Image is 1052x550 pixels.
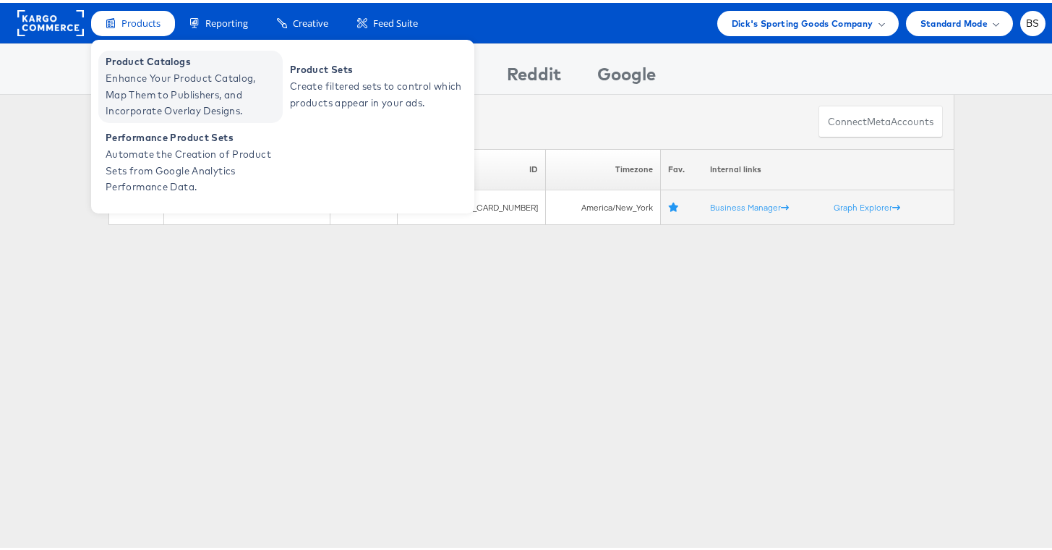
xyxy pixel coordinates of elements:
div: Google [597,59,656,91]
span: Feed Suite [373,14,418,27]
span: Reporting [205,14,248,27]
span: meta [867,112,891,126]
span: Create filtered sets to control which products appear in your ads. [290,75,463,109]
span: Performance Product Sets [106,127,279,143]
span: Enhance Your Product Catalog, Map Them to Publishers, and Incorporate Overlay Designs. [106,67,279,117]
td: America/New_York [545,187,661,222]
a: Product Catalogs Enhance Your Product Catalog, Map Them to Publishers, and Incorporate Overlay De... [98,48,283,120]
th: Timezone [545,146,661,187]
div: Reddit [507,59,561,91]
span: Products [121,14,161,27]
span: Automate the Creation of Product Sets from Google Analytics Performance Data. [106,143,279,192]
span: Product Catalogs [106,51,279,67]
button: ConnectmetaAccounts [818,103,943,135]
span: Dick's Sporting Goods Company [732,13,873,28]
span: BS [1026,16,1040,25]
span: Standard Mode [920,13,988,28]
a: Performance Product Sets Automate the Creation of Product Sets from Google Analytics Performance ... [98,124,283,196]
span: Creative [293,14,328,27]
a: Business Manager [710,199,789,210]
a: Graph Explorer [834,199,900,210]
a: Product Sets Create filtered sets to control which products appear in your ads. [283,48,467,120]
span: Product Sets [290,59,463,75]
